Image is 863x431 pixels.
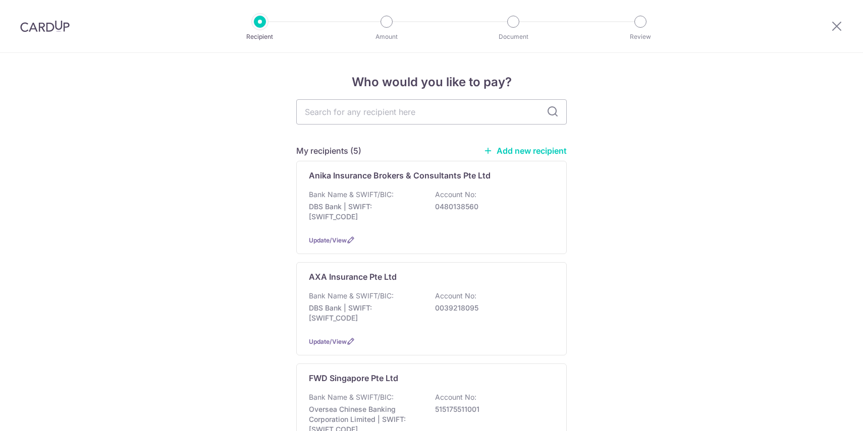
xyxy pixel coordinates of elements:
a: Update/View [309,236,347,244]
p: Bank Name & SWIFT/BIC: [309,392,394,402]
img: CardUp [20,20,70,32]
h5: My recipients (5) [296,145,361,157]
iframe: Opens a widget where you can find more information [798,401,853,426]
p: Bank Name & SWIFT/BIC: [309,190,394,200]
p: Anika Insurance Brokers & Consultants Pte Ltd [309,169,491,181]
p: Account No: [435,291,476,301]
p: Account No: [435,190,476,200]
p: Recipient [223,32,297,42]
p: DBS Bank | SWIFT: [SWIFT_CODE] [309,303,422,323]
p: 515175511001 [435,404,548,414]
p: Amount [349,32,424,42]
h4: Who would you like to pay? [296,73,567,91]
p: FWD Singapore Pte Ltd [309,372,398,384]
a: Add new recipient [483,146,567,156]
p: Document [476,32,551,42]
a: Update/View [309,338,347,345]
p: DBS Bank | SWIFT: [SWIFT_CODE] [309,202,422,222]
p: Review [603,32,678,42]
p: Account No: [435,392,476,402]
p: 0039218095 [435,303,548,313]
p: Bank Name & SWIFT/BIC: [309,291,394,301]
p: AXA Insurance Pte Ltd [309,271,397,283]
input: Search for any recipient here [296,99,567,125]
p: 0480138560 [435,202,548,212]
